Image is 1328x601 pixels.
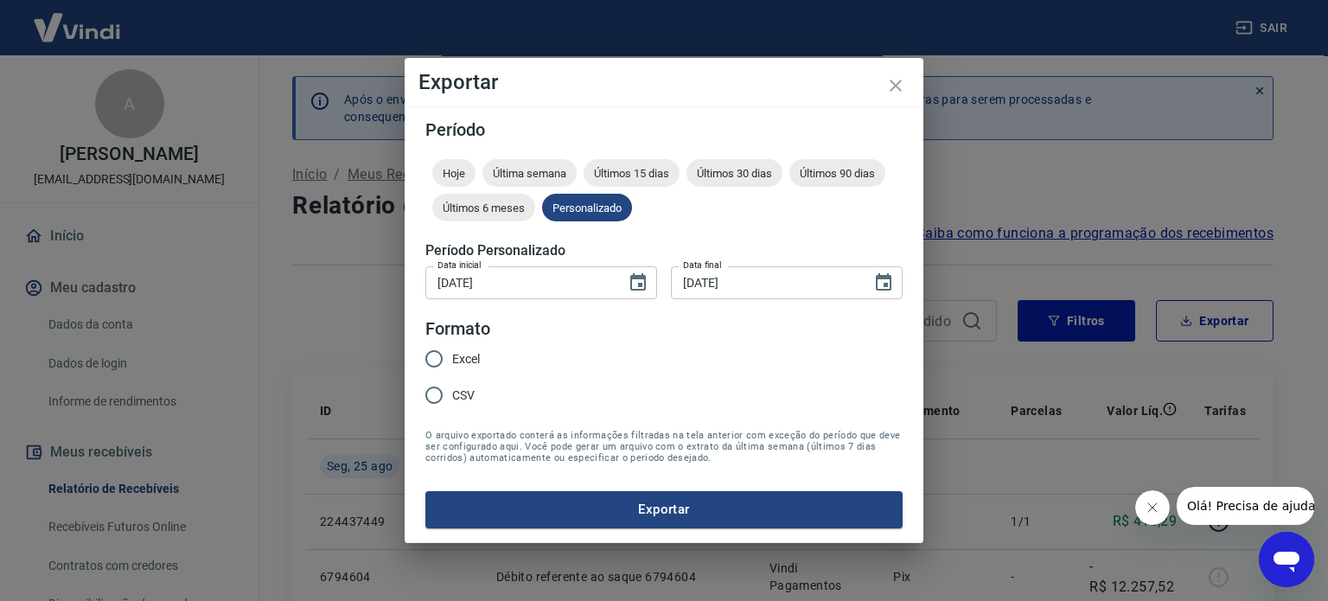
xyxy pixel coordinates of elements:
[542,201,632,214] span: Personalizado
[584,167,680,180] span: Últimos 15 dias
[875,65,916,106] button: close
[418,72,910,93] h4: Exportar
[482,167,577,180] span: Última semana
[542,194,632,221] div: Personalizado
[437,259,482,272] label: Data inicial
[432,201,535,214] span: Últimos 6 meses
[789,159,885,187] div: Últimos 90 dias
[452,387,475,405] span: CSV
[425,316,490,342] legend: Formato
[425,430,903,464] span: O arquivo exportado conterá as informações filtradas na tela anterior com exceção do período que ...
[432,159,476,187] div: Hoje
[683,259,722,272] label: Data final
[1259,532,1314,587] iframe: Botão para abrir a janela de mensagens
[432,194,535,221] div: Últimos 6 meses
[686,159,782,187] div: Últimos 30 dias
[482,159,577,187] div: Última semana
[671,266,859,298] input: DD/MM/YYYY
[686,167,782,180] span: Últimos 30 dias
[10,12,145,26] span: Olá! Precisa de ajuda?
[1177,487,1314,525] iframe: Mensagem da empresa
[425,266,614,298] input: DD/MM/YYYY
[425,491,903,527] button: Exportar
[432,167,476,180] span: Hoje
[584,159,680,187] div: Últimos 15 dias
[452,350,480,368] span: Excel
[1135,490,1170,525] iframe: Fechar mensagem
[425,242,903,259] h5: Período Personalizado
[621,265,655,300] button: Choose date, selected date is 1 de ago de 2025
[789,167,885,180] span: Últimos 90 dias
[866,265,901,300] button: Choose date, selected date is 25 de ago de 2025
[425,121,903,138] h5: Período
